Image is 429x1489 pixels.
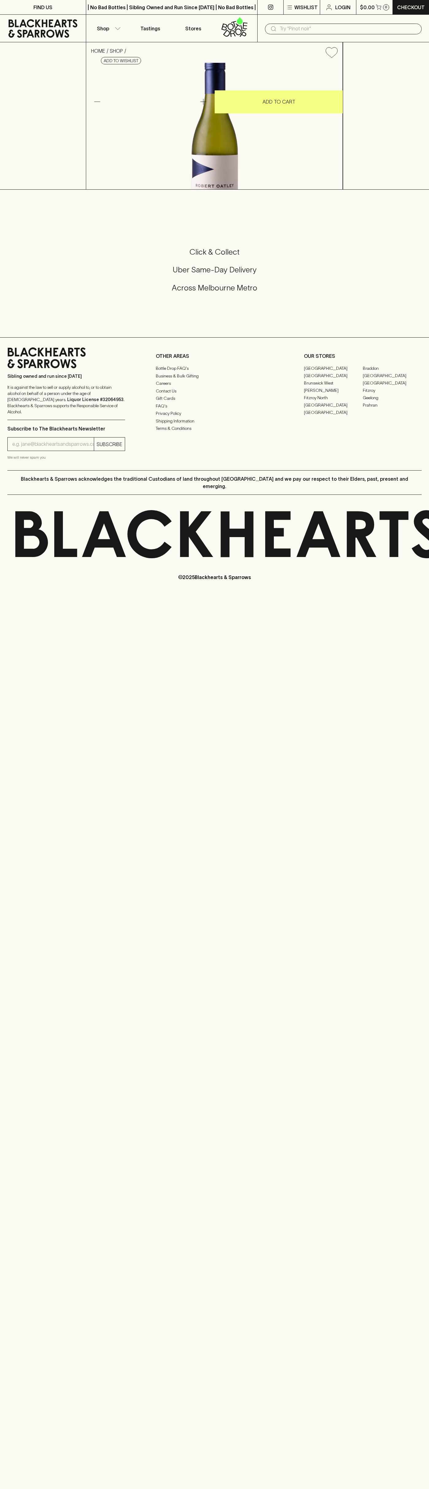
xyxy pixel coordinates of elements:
a: Careers [156,380,274,387]
a: Tastings [129,15,172,42]
a: Brunswick West [304,379,363,387]
a: Prahran [363,401,422,409]
a: Business & Bulk Gifting [156,372,274,380]
p: SUBSCRIBE [97,441,122,448]
button: SUBSCRIBE [94,438,125,451]
p: Login [335,4,350,11]
a: Stores [172,15,215,42]
button: Add to wishlist [323,45,340,60]
a: Privacy Policy [156,410,274,417]
p: 0 [385,6,387,9]
strong: Liquor License #32064953 [67,397,124,402]
a: Fitzroy [363,387,422,394]
a: [GEOGRAPHIC_DATA] [304,365,363,372]
p: FIND US [33,4,52,11]
a: [GEOGRAPHIC_DATA] [304,401,363,409]
a: FAQ's [156,402,274,410]
button: Add to wishlist [101,57,141,64]
p: Shop [97,25,109,32]
a: Geelong [363,394,422,401]
a: [GEOGRAPHIC_DATA] [304,409,363,416]
h5: Across Melbourne Metro [7,283,422,293]
p: OTHER AREAS [156,352,274,360]
h5: Click & Collect [7,247,422,257]
a: [GEOGRAPHIC_DATA] [304,372,363,379]
button: ADD TO CART [215,90,343,113]
p: OUR STORES [304,352,422,360]
a: Fitzroy North [304,394,363,401]
a: Terms & Conditions [156,425,274,432]
p: Sibling owned and run since [DATE] [7,373,125,379]
p: Blackhearts & Sparrows acknowledges the traditional Custodians of land throughout [GEOGRAPHIC_DAT... [12,475,417,490]
a: Shipping Information [156,417,274,425]
p: ADD TO CART [262,98,295,105]
a: Bottle Drop FAQ's [156,365,274,372]
p: Checkout [397,4,425,11]
p: Subscribe to The Blackhearts Newsletter [7,425,125,432]
p: $0.00 [360,4,375,11]
input: Try "Pinot noir" [280,24,417,34]
a: Braddon [363,365,422,372]
input: e.g. jane@blackheartsandsparrows.com.au [12,439,94,449]
a: [GEOGRAPHIC_DATA] [363,379,422,387]
a: [GEOGRAPHIC_DATA] [363,372,422,379]
p: Tastings [140,25,160,32]
p: It is against the law to sell or supply alcohol to, or to obtain alcohol on behalf of a person un... [7,384,125,415]
button: Shop [86,15,129,42]
a: SHOP [110,48,123,54]
img: 37546.png [86,63,343,189]
a: HOME [91,48,105,54]
a: Gift Cards [156,395,274,402]
p: Stores [185,25,201,32]
a: [PERSON_NAME] [304,387,363,394]
div: Call to action block [7,222,422,325]
p: Wishlist [294,4,318,11]
p: We will never spam you [7,454,125,460]
h5: Uber Same-Day Delivery [7,265,422,275]
a: Contact Us [156,387,274,395]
